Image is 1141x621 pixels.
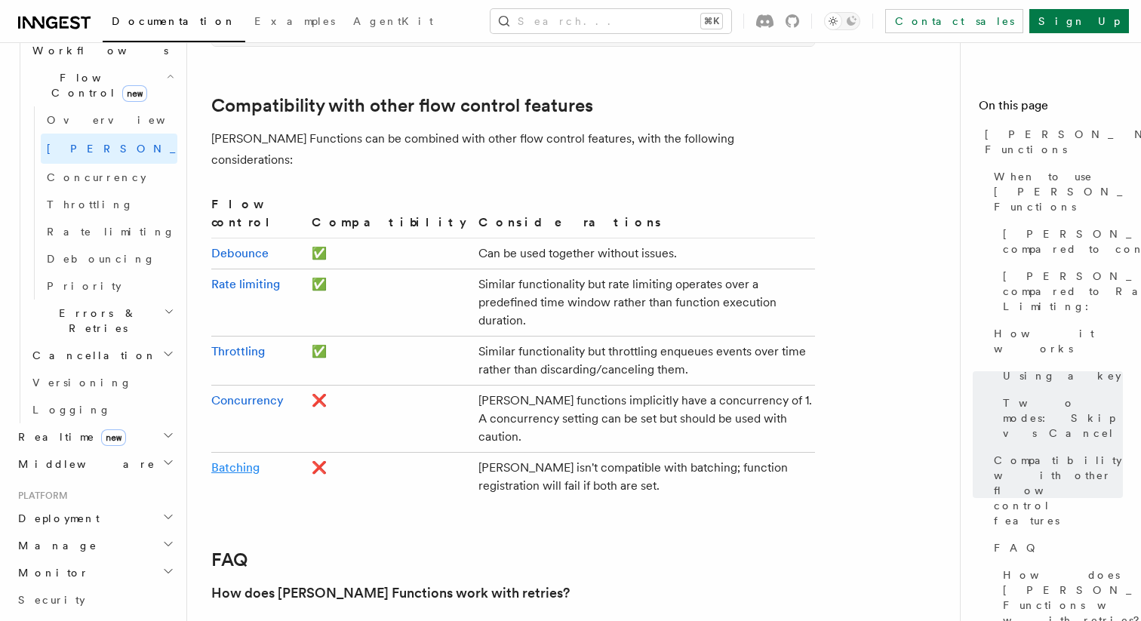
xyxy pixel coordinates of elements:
[211,128,815,171] p: [PERSON_NAME] Functions can be combined with other flow control features, with the following cons...
[211,246,269,260] a: Debounce
[26,300,177,342] button: Errors & Retries
[472,337,815,386] td: Similar functionality but throttling enqueues events over time rather than discarding/canceling t...
[979,97,1123,121] h4: On this page
[41,164,177,191] a: Concurrency
[988,447,1123,534] a: Compatibility with other flow control features
[997,220,1123,263] a: [PERSON_NAME] compared to concurrency:
[211,277,280,291] a: Rate limiting
[26,22,177,64] button: Steps & Workflows
[306,453,472,502] td: ❌
[994,326,1123,356] span: How it works
[997,362,1123,389] a: Using a key
[26,106,177,300] div: Flow Controlnew
[26,70,166,100] span: Flow Control
[47,171,146,183] span: Concurrency
[47,114,202,126] span: Overview
[994,453,1123,528] span: Compatibility with other flow control features
[41,218,177,245] a: Rate limiting
[988,534,1123,561] a: FAQ
[306,238,472,269] td: ✅
[47,226,175,238] span: Rate limiting
[211,95,593,116] a: Compatibility with other flow control features
[26,64,177,106] button: Flow Controlnew
[122,85,147,102] span: new
[988,320,1123,362] a: How it works
[472,195,815,238] th: Considerations
[472,269,815,337] td: Similar functionality but rate limiting operates over a predefined time window rather than functi...
[12,511,100,526] span: Deployment
[12,538,97,553] span: Manage
[211,195,306,238] th: Flow control
[26,396,177,423] a: Logging
[12,586,177,613] a: Security
[18,594,85,606] span: Security
[41,106,177,134] a: Overview
[472,238,815,269] td: Can be used together without issues.
[47,143,268,155] span: [PERSON_NAME]
[997,389,1123,447] a: Two modes: Skip vs Cancel
[26,306,164,336] span: Errors & Retries
[12,505,177,532] button: Deployment
[344,5,442,41] a: AgentKit
[112,15,236,27] span: Documentation
[12,532,177,559] button: Manage
[211,393,284,407] a: Concurrency
[988,163,1123,220] a: When to use [PERSON_NAME] Functions
[26,342,177,369] button: Cancellation
[26,369,177,396] a: Versioning
[885,9,1023,33] a: Contact sales
[472,453,815,502] td: [PERSON_NAME] isn't compatible with batching; function registration will fail if both are set.
[1003,368,1121,383] span: Using a key
[472,386,815,453] td: [PERSON_NAME] functions implicitly have a concurrency of 1. A concurrency setting can be set but ...
[306,386,472,453] td: ❌
[41,245,177,272] a: Debouncing
[353,15,433,27] span: AgentKit
[254,15,335,27] span: Examples
[1003,395,1123,441] span: Two modes: Skip vs Cancel
[824,12,860,30] button: Toggle dark mode
[12,450,177,478] button: Middleware
[306,337,472,386] td: ✅
[41,191,177,218] a: Throttling
[994,540,1043,555] span: FAQ
[211,344,265,358] a: Throttling
[491,9,731,33] button: Search...⌘K
[41,134,177,164] a: [PERSON_NAME]
[211,583,570,604] a: How does [PERSON_NAME] Functions work with retries?
[211,549,248,570] a: FAQ
[47,198,134,211] span: Throttling
[1029,9,1129,33] a: Sign Up
[32,404,111,416] span: Logging
[12,423,177,450] button: Realtimenew
[101,429,126,446] span: new
[306,269,472,337] td: ✅
[26,28,168,58] span: Steps & Workflows
[103,5,245,42] a: Documentation
[47,253,155,265] span: Debouncing
[979,121,1123,163] a: [PERSON_NAME] Functions
[701,14,722,29] kbd: ⌘K
[997,263,1123,320] a: [PERSON_NAME] compared to Rate Limiting:
[12,429,126,444] span: Realtime
[245,5,344,41] a: Examples
[12,565,89,580] span: Monitor
[41,272,177,300] a: Priority
[12,457,155,472] span: Middleware
[26,348,157,363] span: Cancellation
[47,280,121,292] span: Priority
[306,195,472,238] th: Compatibility
[12,559,177,586] button: Monitor
[211,460,260,475] a: Batching
[12,490,68,502] span: Platform
[32,377,132,389] span: Versioning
